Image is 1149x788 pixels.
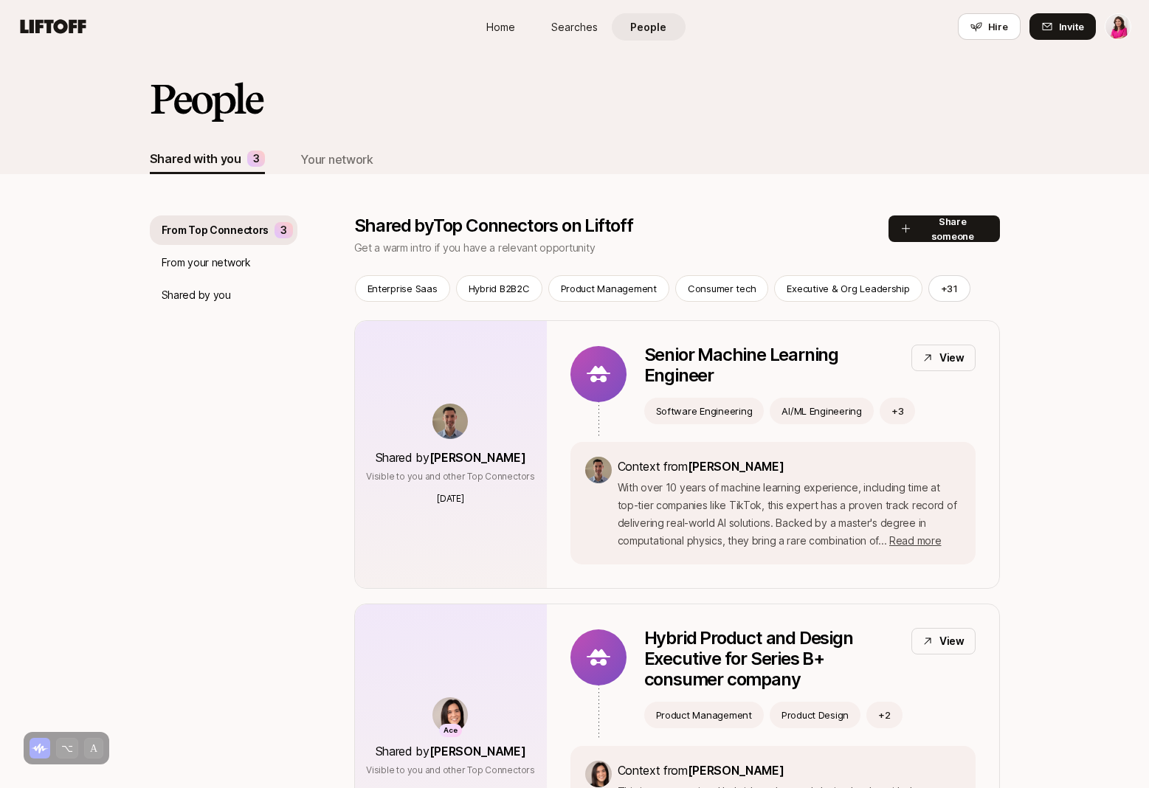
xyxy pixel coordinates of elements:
button: Emma Frane [1105,13,1131,40]
span: Read more [889,534,941,547]
button: +31 [928,275,970,302]
button: Share someone [889,215,1000,242]
p: Hybrid Product and Design Executive for Series B+ consumer company [644,628,900,690]
p: From Top Connectors [162,221,269,239]
p: Product Management [656,708,752,722]
p: Ace [444,725,458,737]
p: Visible to you and other Top Connectors [366,470,535,483]
span: Invite [1059,19,1084,34]
button: +3 [880,398,916,424]
p: From your network [162,254,251,272]
img: bf8f663c_42d6_4f7d_af6b_5f71b9527721.jpg [432,404,468,439]
a: Home [464,13,538,41]
a: Searches [538,13,612,41]
p: Product Management [561,281,657,296]
p: Hybrid B2B2C [469,281,530,296]
button: Shared with you3 [150,145,266,174]
p: Consumer tech [688,281,756,296]
p: Visible to you and other Top Connectors [366,764,535,777]
p: View [939,632,965,650]
p: Context from [618,761,961,780]
button: Invite [1029,13,1096,40]
p: Senior Machine Learning Engineer [644,345,900,386]
span: Hire [988,19,1008,34]
a: People [612,13,686,41]
span: [PERSON_NAME] [429,450,526,465]
p: Software Engineering [656,404,753,418]
p: Executive & Org Leadership [787,281,909,296]
a: Shared by[PERSON_NAME]Visible to you and other Top Connectors[DATE]Senior Machine Learning Engine... [354,320,1000,589]
span: [PERSON_NAME] [688,459,784,474]
p: Shared by [376,742,526,761]
span: Home [486,19,515,35]
span: People [630,19,666,35]
p: Shared by Top Connectors on Liftoff [354,215,889,236]
p: 3 [280,221,287,239]
span: [PERSON_NAME] [429,744,526,758]
p: Shared by [376,448,526,467]
p: [DATE] [437,492,464,505]
p: 3 [253,150,260,167]
p: View [939,349,965,367]
p: Get a warm intro if you have a relevant opportunity [354,239,889,257]
p: Shared by you [162,286,231,304]
div: Your network [300,150,373,169]
p: With over 10 years of machine learning experience, including time at top-tier companies like TikT... [618,479,961,550]
h2: People [150,77,262,121]
button: +2 [866,702,903,728]
p: AI/ML Engineering [781,404,862,418]
button: Your network [300,145,373,174]
span: [PERSON_NAME] [688,763,784,778]
img: bf8f663c_42d6_4f7d_af6b_5f71b9527721.jpg [585,457,612,483]
p: Product Design [781,708,849,722]
p: Enterprise Saas [368,281,438,296]
span: Searches [551,19,598,35]
img: Emma Frane [1105,14,1131,39]
p: Context from [618,457,961,476]
button: Hire [958,13,1021,40]
img: 71d7b91d_d7cb_43b4_a7ea_a9b2f2cc6e03.jpg [432,697,468,733]
div: Shared with you [150,149,241,168]
img: 71d7b91d_d7cb_43b4_a7ea_a9b2f2cc6e03.jpg [585,761,612,787]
